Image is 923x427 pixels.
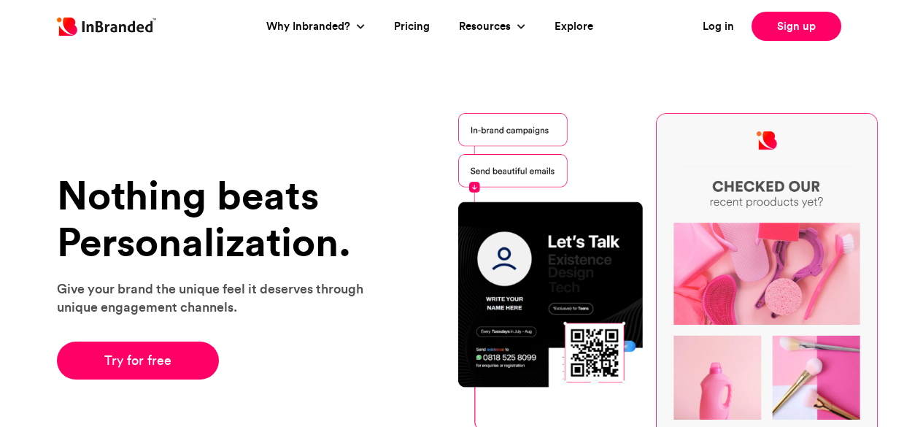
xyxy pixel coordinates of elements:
p: Give your brand the unique feel it deserves through unique engagement channels. [57,280,382,316]
a: Log in [703,18,734,35]
a: Try for free [57,342,220,380]
img: Inbranded [57,18,156,36]
h1: Nothing beats Personalization. [57,172,382,265]
a: Pricing [394,18,430,35]
a: Why Inbranded? [266,18,354,35]
a: Sign up [752,12,841,41]
a: Resources [459,18,514,35]
a: Explore [555,18,593,35]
